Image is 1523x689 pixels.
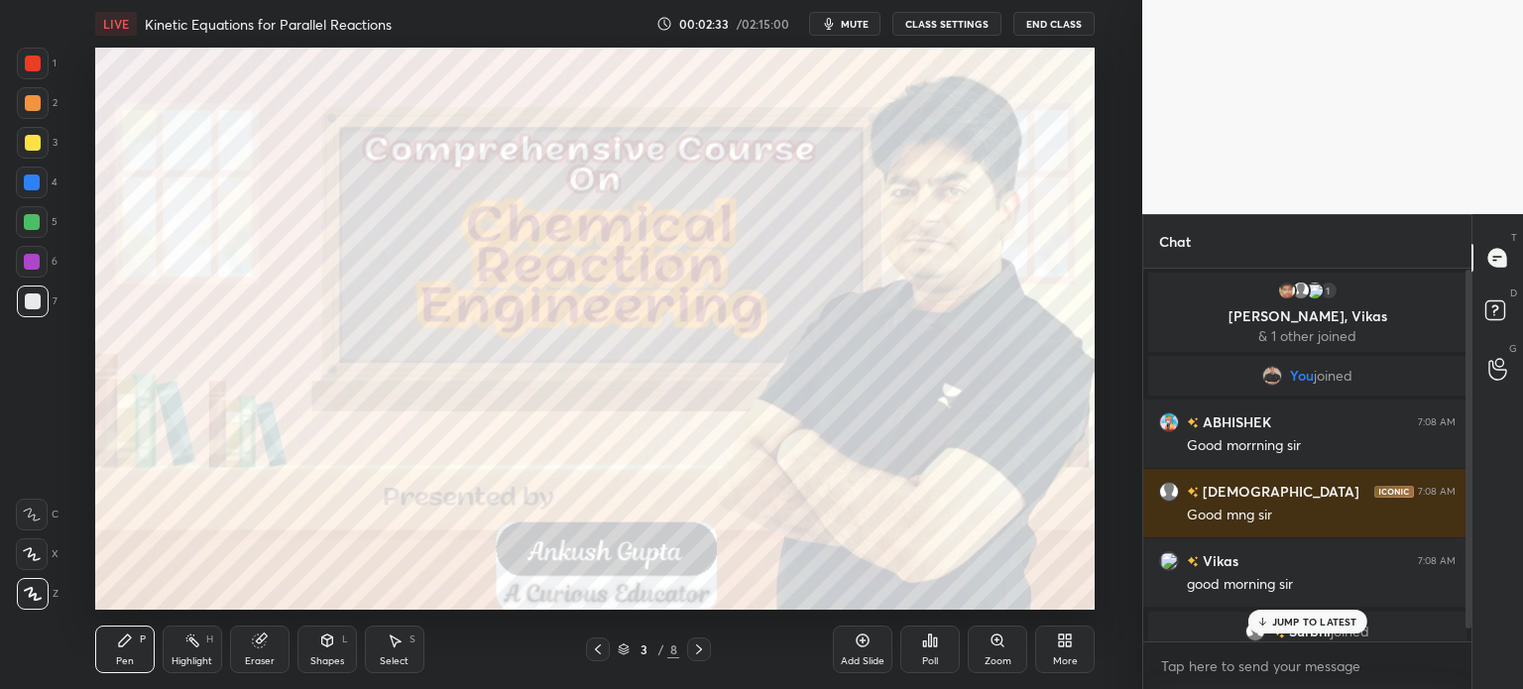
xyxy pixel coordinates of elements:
div: Zoom [985,656,1011,666]
div: Good mng sir [1187,506,1456,525]
p: T [1511,230,1517,245]
div: C [16,499,59,530]
h6: Vikas [1199,550,1238,571]
h6: ABHISHEK [1199,411,1271,432]
div: 3 [634,643,653,655]
div: LIVE [95,12,137,36]
span: You [1290,368,1314,384]
div: 5 [16,206,58,238]
img: default.png [1291,281,1311,300]
p: JUMP TO LATEST [1272,616,1357,628]
div: Eraser [245,656,275,666]
div: 7:08 AM [1418,416,1456,428]
p: G [1509,341,1517,356]
div: 1 [1319,281,1339,300]
div: 7:08 AM [1418,555,1456,567]
button: mute [809,12,880,36]
p: [PERSON_NAME], Vikas [1160,308,1455,324]
div: grid [1143,269,1471,641]
div: More [1053,656,1078,666]
div: Good morrning sir [1187,436,1456,456]
div: good morning sir [1187,575,1456,595]
img: default.png [1159,482,1179,502]
span: joined [1314,368,1352,384]
div: Select [380,656,409,666]
img: default.png [1245,622,1265,641]
div: H [206,634,213,644]
img: 3 [1159,551,1179,571]
div: 6 [16,246,58,278]
div: Z [17,578,59,610]
h6: [DEMOGRAPHIC_DATA] [1199,481,1359,502]
img: 42a71b0d844f4940bd413d7c62c2750b.jpg [1159,412,1179,432]
span: mute [841,17,869,31]
button: End Class [1013,12,1095,36]
img: 47a220df868c4c3a95094022f9c54cbf.jpg [1277,281,1297,300]
div: 4 [16,167,58,198]
div: Shapes [310,656,344,666]
div: Add Slide [841,656,884,666]
div: 3 [17,127,58,159]
img: no-rating-badge.077c3623.svg [1187,487,1199,498]
span: joined [1331,624,1369,639]
div: S [410,634,415,644]
img: 3072685e79af4bee8efb648945ce733f.jpg [1262,366,1282,386]
p: D [1510,286,1517,300]
div: P [140,634,146,644]
div: X [16,538,59,570]
div: Pen [116,656,134,666]
img: 3 [1305,281,1325,300]
div: 1 [17,48,57,79]
p: Chat [1143,215,1207,268]
h4: Kinetic Equations for Parallel Reactions [145,15,392,34]
div: 7 [17,286,58,317]
img: no-rating-badge.077c3623.svg [1187,556,1199,567]
img: no-rating-badge.077c3623.svg [1187,417,1199,428]
div: 7:08 AM [1418,486,1456,498]
div: L [342,634,348,644]
img: iconic-dark.1390631f.png [1374,486,1414,498]
span: Surbhi [1289,624,1331,639]
div: Highlight [172,656,212,666]
p: & 1 other joined [1160,328,1455,344]
div: / [657,643,663,655]
div: 2 [17,87,58,119]
div: 8 [667,640,679,658]
div: Poll [922,656,938,666]
button: CLASS SETTINGS [892,12,1001,36]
